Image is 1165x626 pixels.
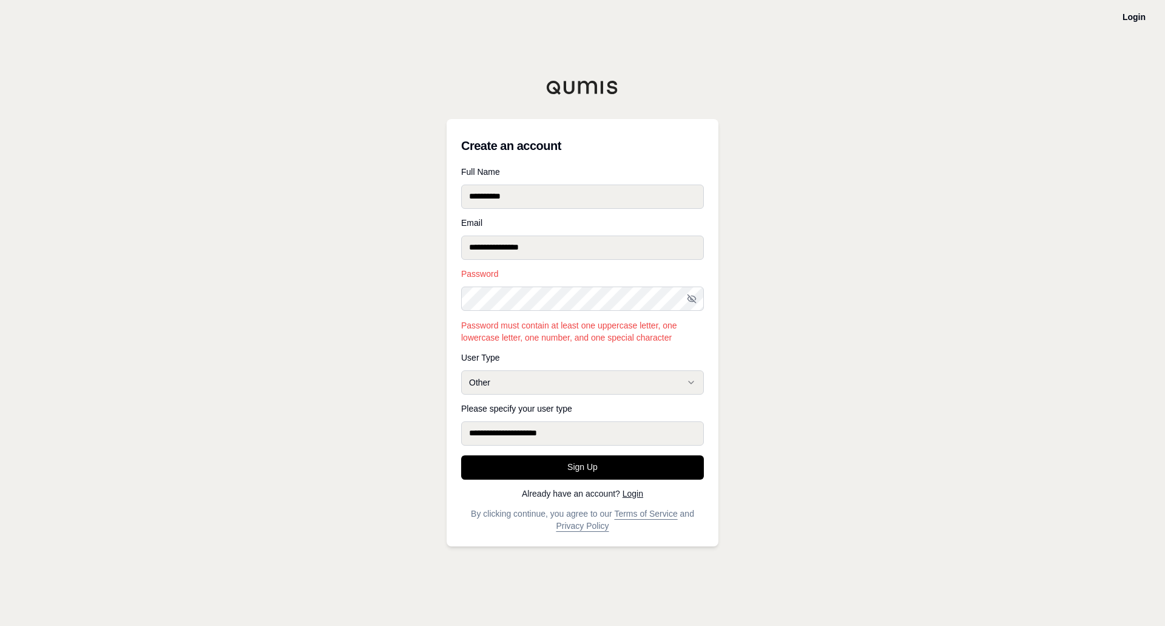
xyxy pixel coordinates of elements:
p: Already have an account? [461,489,704,498]
a: Login [623,489,643,498]
h3: Create an account [461,134,704,158]
label: User Type [461,353,704,362]
button: Sign Up [461,455,704,480]
p: Password must contain at least one uppercase letter, one lowercase letter, one number, and one sp... [461,319,704,344]
a: Login [1123,12,1146,22]
a: Privacy Policy [556,521,609,531]
label: Full Name [461,168,704,176]
label: Password [461,270,704,278]
img: Qumis [546,80,619,95]
label: Please specify your user type [461,404,704,413]
a: Terms of Service [614,509,677,519]
label: Email [461,219,704,227]
p: By clicking continue, you agree to our and [461,508,704,532]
